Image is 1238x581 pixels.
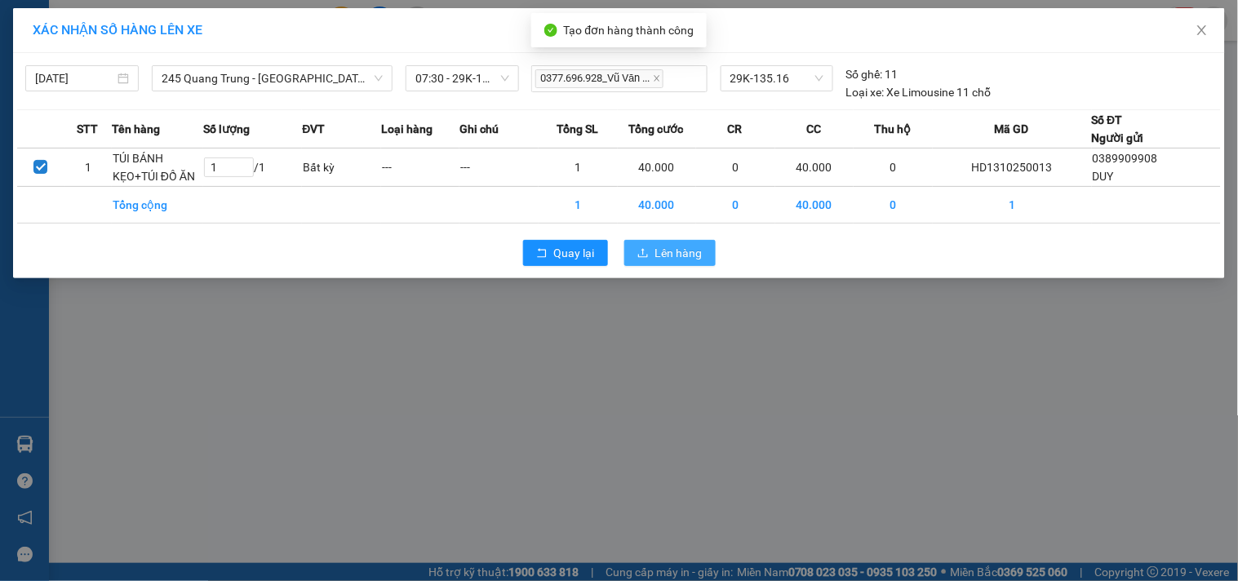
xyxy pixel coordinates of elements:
[728,120,743,138] span: CR
[374,73,384,83] span: down
[77,120,98,138] span: STT
[33,22,202,38] span: XÁC NHẬN SỐ HÀNG LÊN XE
[618,187,697,224] td: 40.000
[653,74,661,82] span: close
[564,24,694,37] span: Tạo đơn hàng thành công
[637,247,649,260] span: upload
[153,40,682,60] li: 271 - [PERSON_NAME] - [GEOGRAPHIC_DATA] - [GEOGRAPHIC_DATA]
[203,120,250,138] span: Số lượng
[995,120,1029,138] span: Mã GD
[846,65,899,83] div: 11
[854,187,933,224] td: 0
[20,20,143,102] img: logo.jpg
[846,83,992,101] div: Xe Limousine 11 chỗ
[696,187,775,224] td: 0
[557,120,598,138] span: Tổng SL
[854,149,933,187] td: 0
[112,187,203,224] td: Tổng cộng
[1092,111,1144,147] div: Số ĐT Người gửi
[1196,24,1209,37] span: close
[933,149,1092,187] td: HD1310250013
[536,247,548,260] span: rollback
[933,187,1092,224] td: 1
[112,120,160,138] span: Tên hàng
[35,69,114,87] input: 13/10/2025
[415,66,509,91] span: 07:30 - 29K-135.16
[20,111,243,166] b: GỬI : VP [GEOGRAPHIC_DATA]
[381,120,433,138] span: Loại hàng
[1093,152,1158,165] span: 0389909908
[203,149,303,187] td: / 1
[696,149,775,187] td: 0
[539,149,618,187] td: 1
[846,65,883,83] span: Số ghế:
[775,149,854,187] td: 40.000
[618,149,697,187] td: 40.000
[302,120,325,138] span: ĐVT
[162,66,383,91] span: 245 Quang Trung - Thái Nguyên
[655,244,703,262] span: Lên hàng
[730,66,823,91] span: 29K-135.16
[112,149,203,187] td: TÚI BÁNH KẸO+TÚI ĐỒ ĂN
[1093,170,1114,183] span: DUY
[64,149,112,187] td: 1
[806,120,821,138] span: CC
[775,187,854,224] td: 40.000
[459,149,539,187] td: ---
[535,69,663,88] span: 0377.696.928_Vũ Văn ...
[554,244,595,262] span: Quay lại
[874,120,911,138] span: Thu hộ
[302,149,381,187] td: Bất kỳ
[523,240,608,266] button: rollbackQuay lại
[459,120,499,138] span: Ghi chú
[1179,8,1225,54] button: Close
[624,240,716,266] button: uploadLên hàng
[629,120,684,138] span: Tổng cước
[539,187,618,224] td: 1
[846,83,885,101] span: Loại xe:
[544,24,557,37] span: check-circle
[381,149,460,187] td: ---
